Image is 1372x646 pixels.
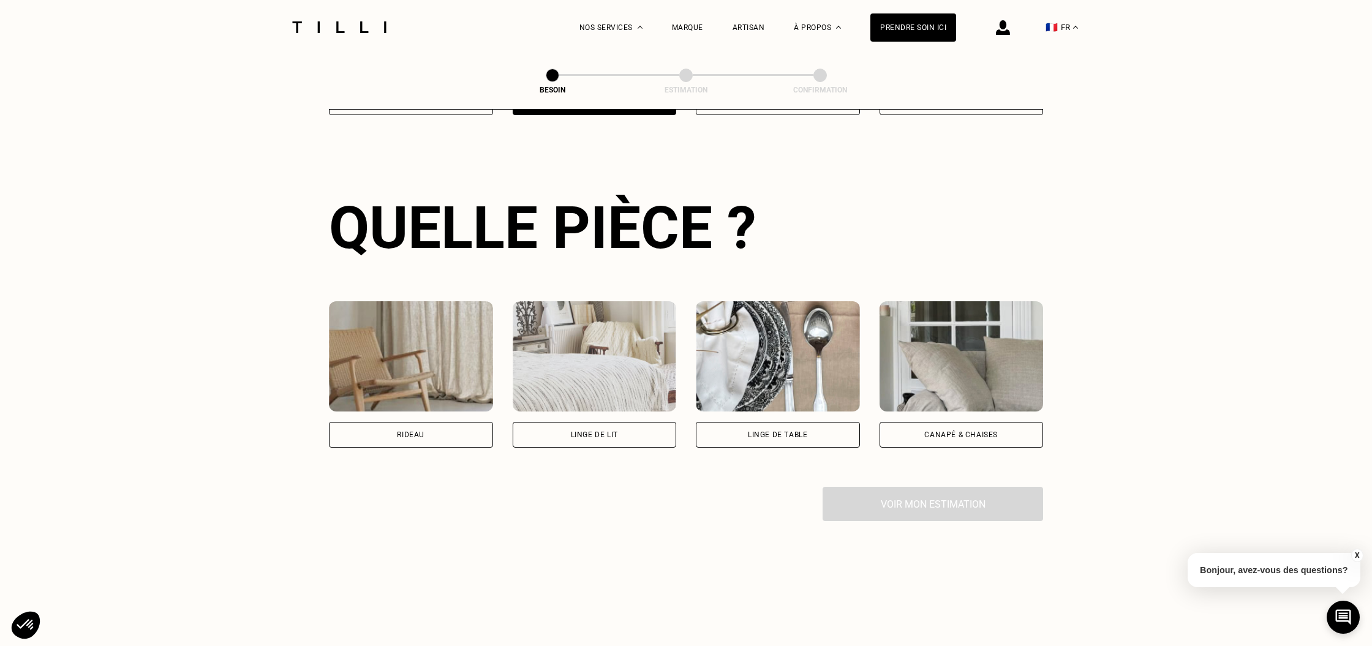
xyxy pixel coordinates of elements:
img: menu déroulant [1073,26,1078,29]
p: Bonjour, avez-vous des questions? [1188,553,1360,587]
img: Tilli retouche votre Linge de table [696,301,860,411]
a: Prendre soin ici [870,13,956,42]
img: Menu déroulant [638,26,643,29]
img: Menu déroulant à propos [836,26,841,29]
div: Estimation [625,86,747,94]
a: Artisan [733,23,765,32]
img: icône connexion [996,20,1010,35]
div: Besoin [491,86,614,94]
img: Logo du service de couturière Tilli [288,21,391,33]
div: Linge de lit [571,431,618,438]
img: Tilli retouche votre Canapé & chaises [880,301,1044,411]
a: Marque [672,23,703,32]
span: 🇫🇷 [1046,21,1058,33]
img: Tilli retouche votre Rideau [329,301,493,411]
img: Tilli retouche votre Linge de lit [513,301,677,411]
div: Canapé & chaises [924,431,998,438]
div: Confirmation [759,86,881,94]
div: Rideau [397,431,424,438]
button: X [1351,549,1363,562]
div: Quelle pièce ? [329,193,1043,262]
div: Linge de table [748,431,807,438]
